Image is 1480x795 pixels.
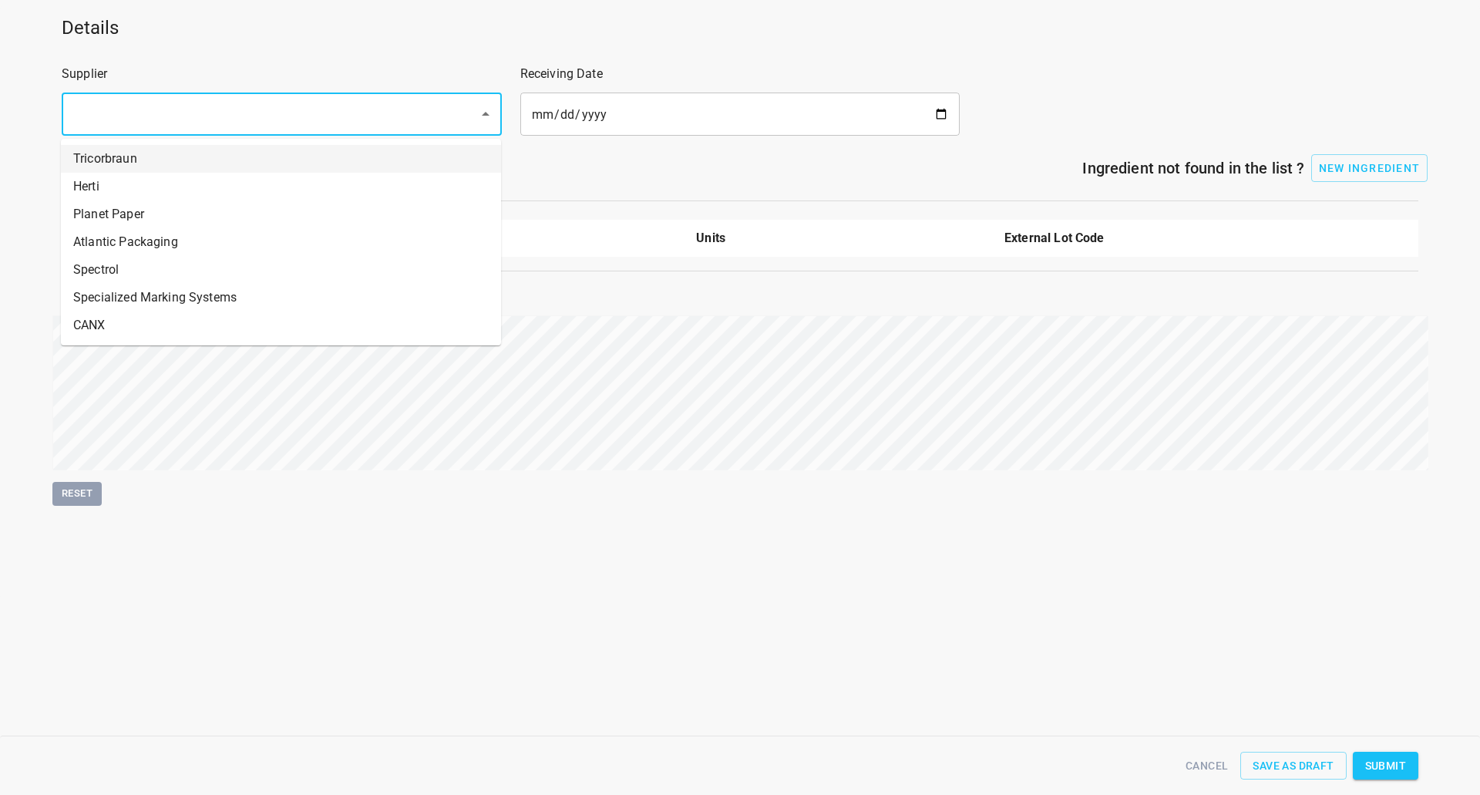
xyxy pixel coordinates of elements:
[1311,154,1428,182] button: add
[62,15,1418,40] h5: Details
[61,312,501,339] li: CANX
[1353,752,1418,780] button: Submit
[1240,752,1346,780] button: Save as Draft
[61,256,501,284] li: Spectrol
[520,65,960,83] p: Receiving Date
[696,229,986,248] p: Units
[52,482,102,506] button: Reset
[61,145,501,173] li: Tricorbraun
[61,173,501,200] li: Herti
[179,156,1305,180] h6: Ingredient not found in the list ?
[61,284,501,312] li: Specialized Marking Systems
[60,485,94,503] span: Reset
[61,228,501,256] li: Atlantic Packaging
[1319,162,1421,174] span: New Ingredient
[62,65,502,83] p: Supplier
[475,103,496,125] button: Close
[1004,229,1294,248] p: External Lot Code
[388,229,678,248] p: Quantity
[1365,756,1406,776] span: Submit
[1179,752,1234,780] button: Cancel
[1253,756,1334,776] span: Save as Draft
[61,200,501,228] li: Planet Paper
[1186,756,1228,776] span: Cancel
